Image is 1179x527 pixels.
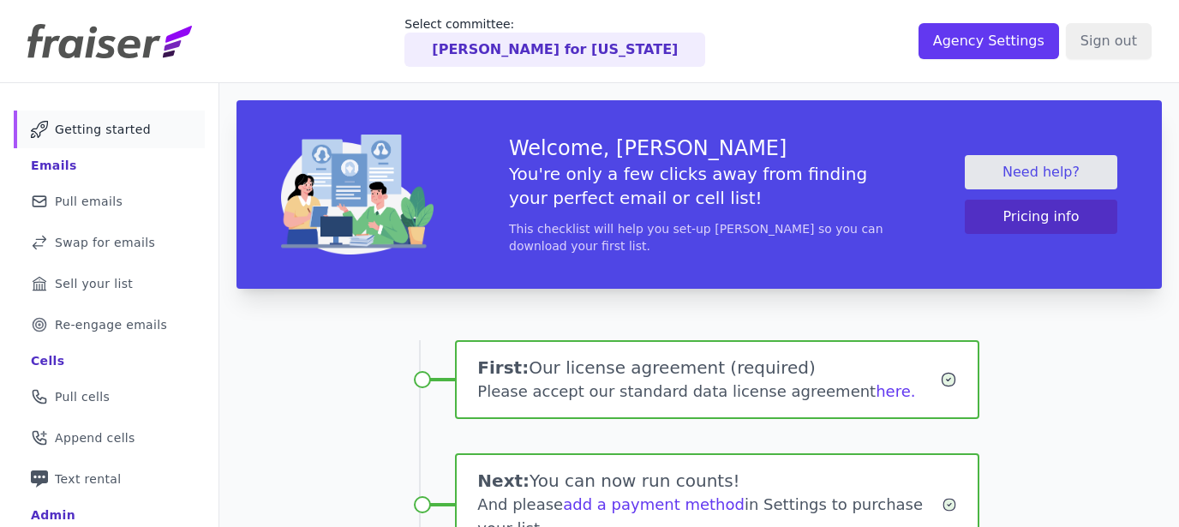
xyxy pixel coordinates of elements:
[965,200,1117,234] button: Pricing info
[477,380,939,404] div: Please accept our standard data license agreement
[31,506,75,524] div: Admin
[477,356,939,380] h1: Our license agreement (required)
[31,157,77,174] div: Emails
[477,357,529,378] span: First:
[14,306,205,344] a: Re-engage emails
[55,193,123,210] span: Pull emails
[965,155,1117,189] a: Need help?
[55,275,133,292] span: Sell your list
[55,121,151,138] span: Getting started
[1066,23,1152,59] input: Sign out
[432,39,678,60] p: [PERSON_NAME] for [US_STATE]
[477,470,530,491] span: Next:
[31,352,64,369] div: Cells
[14,224,205,261] a: Swap for emails
[509,220,889,255] p: This checklist will help you set-up [PERSON_NAME] so you can download your first list.
[55,388,110,405] span: Pull cells
[509,162,889,210] h5: You're only a few clicks away from finding your perfect email or cell list!
[14,460,205,498] a: Text rental
[563,495,745,513] a: add a payment method
[14,265,205,302] a: Sell your list
[14,419,205,457] a: Append cells
[404,15,705,33] p: Select committee:
[55,234,155,251] span: Swap for emails
[27,24,192,58] img: Fraiser Logo
[14,378,205,416] a: Pull cells
[55,316,167,333] span: Re-engage emails
[477,469,941,493] h1: You can now run counts!
[55,429,135,446] span: Append cells
[919,23,1059,59] input: Agency Settings
[281,135,434,255] img: img
[14,183,205,220] a: Pull emails
[404,15,705,67] a: Select committee: [PERSON_NAME] for [US_STATE]
[14,111,205,148] a: Getting started
[509,135,889,162] h3: Welcome, [PERSON_NAME]
[55,470,122,488] span: Text rental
